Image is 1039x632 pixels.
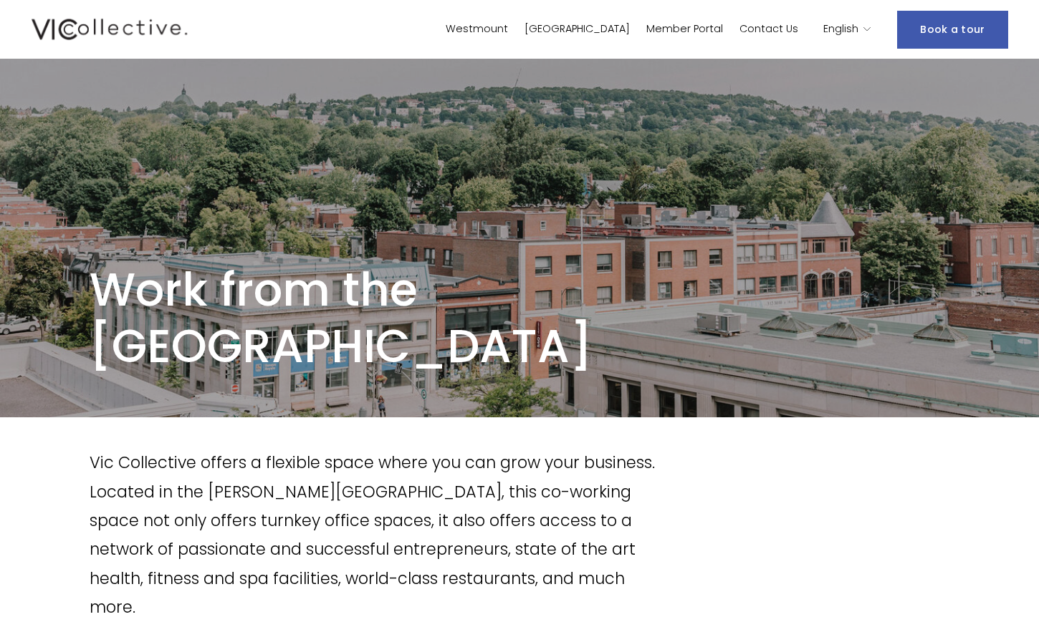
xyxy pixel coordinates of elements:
[90,258,593,378] span: Work from the [GEOGRAPHIC_DATA]
[823,19,872,40] div: language picker
[897,11,1007,49] a: Book a tour
[90,448,660,621] p: Vic Collective offers a flexible space where you can grow your business. Located in the [PERSON_N...
[525,19,630,40] a: [GEOGRAPHIC_DATA]
[646,19,723,40] a: Member Portal
[446,19,508,40] a: Westmount
[823,20,858,39] span: English
[739,19,798,40] a: Contact Us
[32,16,188,43] img: Vic Collective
